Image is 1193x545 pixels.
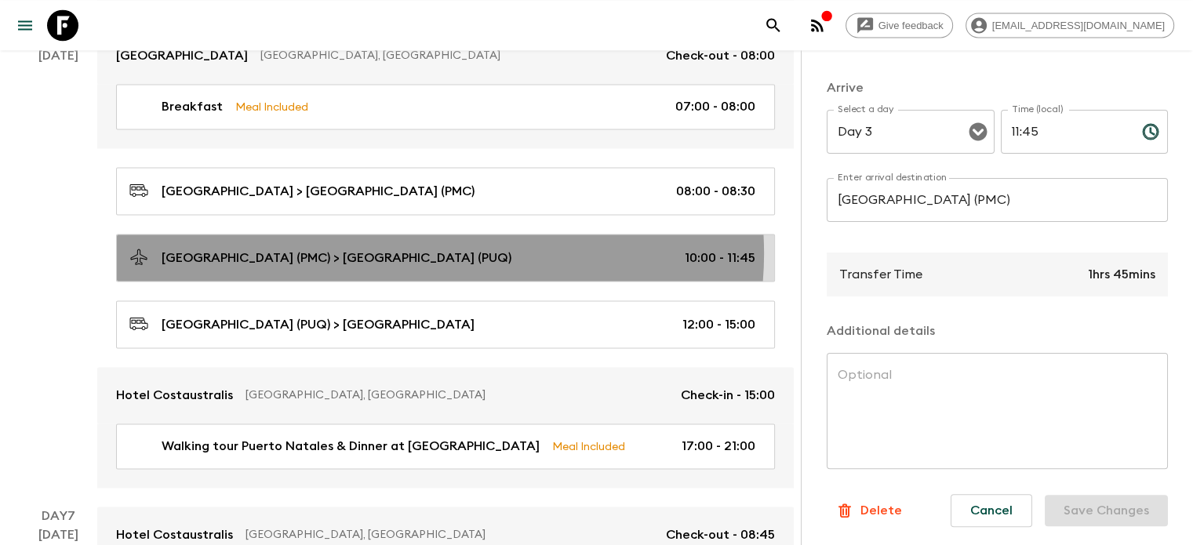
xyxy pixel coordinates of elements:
p: Meal Included [235,98,308,115]
button: Choose time, selected time is 11:45 AM [1135,116,1166,147]
button: Delete [827,495,911,526]
a: Walking tour Puerto Natales & Dinner at [GEOGRAPHIC_DATA]Meal Included17:00 - 21:00 [116,423,775,469]
span: [EMAIL_ADDRESS][DOMAIN_NAME] [984,20,1173,31]
a: Give feedback [846,13,953,38]
p: Transfer Time [839,265,922,284]
a: Hotel Costaustralis[GEOGRAPHIC_DATA], [GEOGRAPHIC_DATA]Check-in - 15:00 [97,367,794,423]
a: BreakfastMeal Included07:00 - 08:00 [116,84,775,129]
a: [GEOGRAPHIC_DATA] > [GEOGRAPHIC_DATA] (PMC)08:00 - 08:30 [116,167,775,215]
a: [GEOGRAPHIC_DATA] (PMC) > [GEOGRAPHIC_DATA] (PUQ)10:00 - 11:45 [116,234,775,282]
label: Select a day [838,103,893,116]
p: Meal Included [552,438,625,455]
p: 10:00 - 11:45 [685,249,755,267]
p: Check-out - 08:45 [666,525,775,544]
div: [DATE] [38,46,78,488]
p: Check-in - 15:00 [681,386,775,405]
label: Time (local) [1012,103,1063,116]
div: [EMAIL_ADDRESS][DOMAIN_NAME] [966,13,1174,38]
p: [GEOGRAPHIC_DATA] (PUQ) > [GEOGRAPHIC_DATA] [162,315,475,334]
p: Delete [860,501,902,520]
button: menu [9,9,41,41]
button: Open [967,121,989,143]
button: search adventures [758,9,789,41]
p: [GEOGRAPHIC_DATA] (PMC) > [GEOGRAPHIC_DATA] (PUQ) [162,249,511,267]
p: Walking tour Puerto Natales & Dinner at [GEOGRAPHIC_DATA] [162,437,540,456]
p: 12:00 - 15:00 [682,315,755,334]
p: [GEOGRAPHIC_DATA] [116,46,248,65]
p: Additional details [827,322,1168,340]
p: Hotel Costaustralis [116,386,233,405]
button: Cancel [951,494,1032,527]
span: Give feedback [870,20,952,31]
a: [GEOGRAPHIC_DATA] (PUQ) > [GEOGRAPHIC_DATA]12:00 - 15:00 [116,300,775,348]
p: 08:00 - 08:30 [676,182,755,201]
p: 1hrs 45mins [1088,265,1155,284]
p: Arrive [827,78,1168,97]
label: Enter arrival destination [838,171,947,184]
p: Check-out - 08:00 [666,46,775,65]
input: hh:mm [1001,110,1129,154]
p: 07:00 - 08:00 [675,97,755,116]
p: Breakfast [162,97,223,116]
a: [GEOGRAPHIC_DATA][GEOGRAPHIC_DATA], [GEOGRAPHIC_DATA]Check-out - 08:00 [97,27,794,84]
p: [GEOGRAPHIC_DATA], [GEOGRAPHIC_DATA] [246,527,653,543]
p: [GEOGRAPHIC_DATA], [GEOGRAPHIC_DATA] [260,48,653,64]
p: 17:00 - 21:00 [682,437,755,456]
p: [GEOGRAPHIC_DATA] > [GEOGRAPHIC_DATA] (PMC) [162,182,475,201]
p: Day 7 [19,507,97,525]
p: Hotel Costaustralis [116,525,233,544]
p: [GEOGRAPHIC_DATA], [GEOGRAPHIC_DATA] [246,387,668,403]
